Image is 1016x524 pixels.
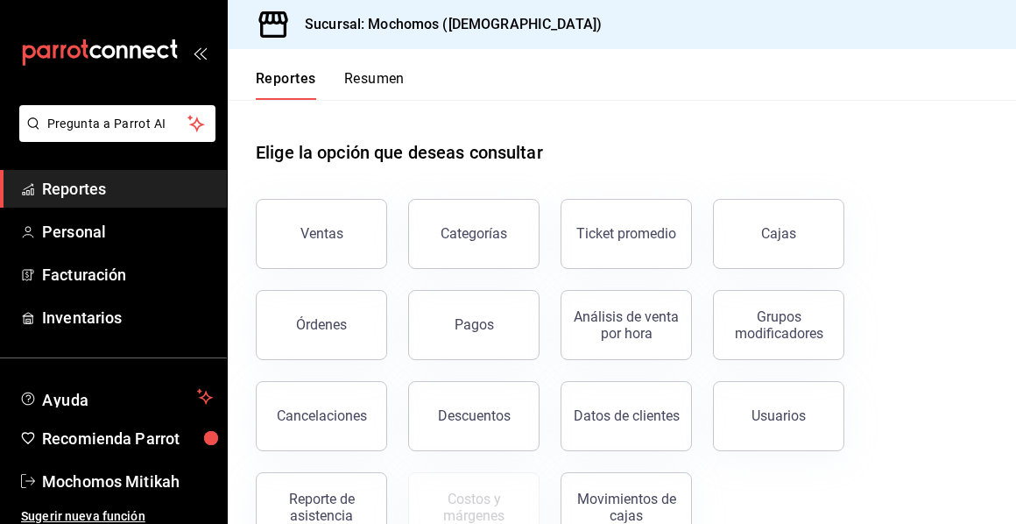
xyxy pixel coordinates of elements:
[713,199,844,269] a: Cajas
[12,127,215,145] a: Pregunta a Parrot AI
[561,381,692,451] button: Datos de clientes
[193,46,207,60] button: open_drawer_menu
[42,386,190,407] span: Ayuda
[455,316,494,333] div: Pagos
[42,220,213,244] span: Personal
[296,316,347,333] div: Órdenes
[761,223,797,244] div: Cajas
[47,115,188,133] span: Pregunta a Parrot AI
[438,407,511,424] div: Descuentos
[724,308,833,342] div: Grupos modificadores
[256,139,543,166] h1: Elige la opción que deseas consultar
[291,14,602,35] h3: Sucursal: Mochomos ([DEMOGRAPHIC_DATA])
[256,381,387,451] button: Cancelaciones
[42,470,213,493] span: Mochomos Mitikah
[300,225,343,242] div: Ventas
[572,308,681,342] div: Análisis de venta por hora
[42,306,213,329] span: Inventarios
[408,199,540,269] button: Categorías
[441,225,507,242] div: Categorías
[256,70,316,100] button: Reportes
[561,199,692,269] button: Ticket promedio
[277,407,367,424] div: Cancelaciones
[42,263,213,287] span: Facturación
[42,427,213,450] span: Recomienda Parrot
[576,225,676,242] div: Ticket promedio
[572,491,681,524] div: Movimientos de cajas
[267,491,376,524] div: Reporte de asistencia
[751,407,806,424] div: Usuarios
[344,70,405,100] button: Resumen
[408,290,540,360] button: Pagos
[256,199,387,269] button: Ventas
[408,381,540,451] button: Descuentos
[420,491,528,524] div: Costos y márgenes
[19,105,215,142] button: Pregunta a Parrot AI
[574,407,680,424] div: Datos de clientes
[256,70,405,100] div: navigation tabs
[713,381,844,451] button: Usuarios
[256,290,387,360] button: Órdenes
[713,290,844,360] button: Grupos modificadores
[561,290,692,360] button: Análisis de venta por hora
[42,177,213,201] span: Reportes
